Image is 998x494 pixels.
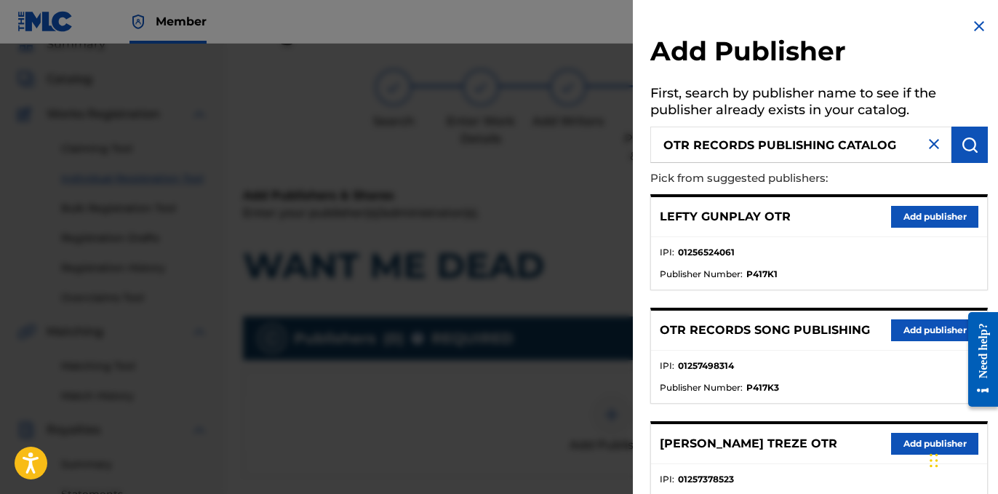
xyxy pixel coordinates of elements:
[650,127,951,163] input: Search publisher's name
[930,439,938,482] div: Drag
[678,473,734,486] strong: 01257378523
[678,359,734,373] strong: 01257498314
[650,81,988,127] h5: First, search by publisher name to see if the publisher already exists in your catalog.
[746,381,779,394] strong: P417K3
[660,435,837,453] p: [PERSON_NAME] TREZE OTR
[925,424,998,494] iframe: Chat Widget
[660,473,674,486] span: IPI :
[129,13,147,31] img: Top Rightsholder
[660,359,674,373] span: IPI :
[891,319,978,341] button: Add publisher
[925,135,943,153] img: close
[650,163,905,194] p: Pick from suggested publishers:
[891,206,978,228] button: Add publisher
[156,13,207,30] span: Member
[660,381,743,394] span: Publisher Number :
[660,246,674,259] span: IPI :
[17,11,73,32] img: MLC Logo
[891,433,978,455] button: Add publisher
[957,301,998,418] iframe: Resource Center
[660,268,743,281] span: Publisher Number :
[746,268,778,281] strong: P417K1
[660,322,870,339] p: OTR RECORDS SONG PUBLISHING
[660,208,791,226] p: LEFTY GUNPLAY OTR
[650,35,988,72] h2: Add Publisher
[678,246,735,259] strong: 01256524061
[961,136,978,154] img: Search Works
